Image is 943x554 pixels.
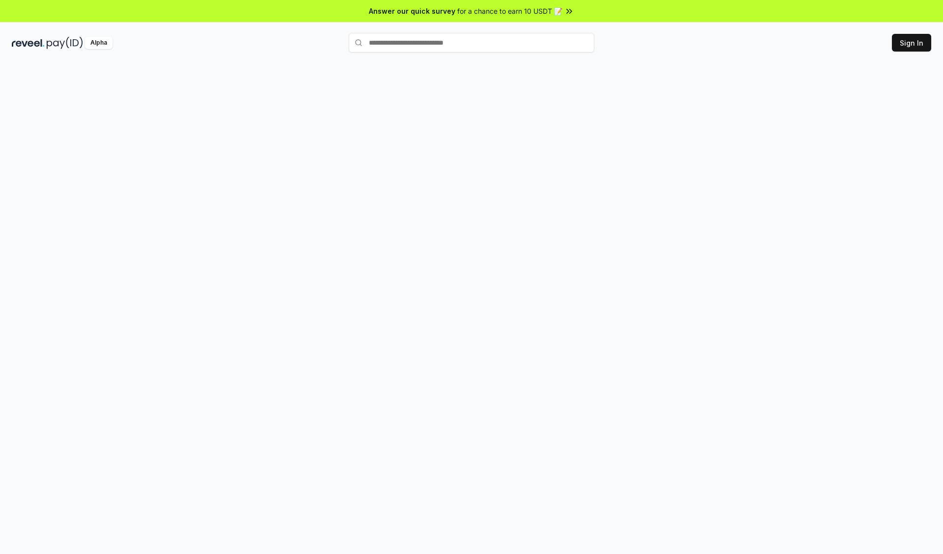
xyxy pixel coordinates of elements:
span: for a chance to earn 10 USDT 📝 [457,6,562,16]
span: Answer our quick survey [369,6,455,16]
img: reveel_dark [12,37,45,49]
img: pay_id [47,37,83,49]
button: Sign In [892,34,931,52]
div: Alpha [85,37,112,49]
